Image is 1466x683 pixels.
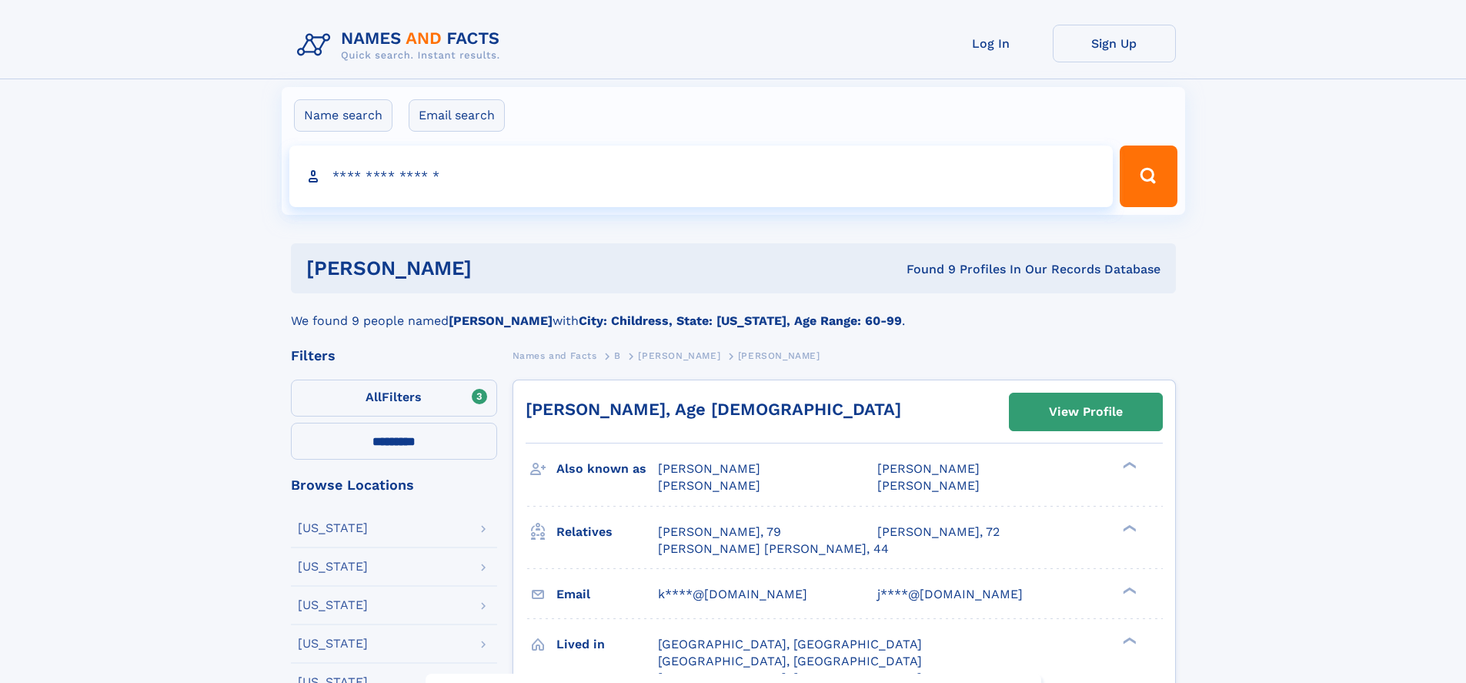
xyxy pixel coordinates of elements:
[1119,635,1137,645] div: ❯
[1049,394,1123,430] div: View Profile
[1120,146,1177,207] button: Search Button
[930,25,1053,62] a: Log In
[513,346,597,365] a: Names and Facts
[1119,523,1137,533] div: ❯
[658,637,922,651] span: [GEOGRAPHIC_DATA], [GEOGRAPHIC_DATA]
[1119,585,1137,595] div: ❯
[291,478,497,492] div: Browse Locations
[409,99,505,132] label: Email search
[1053,25,1176,62] a: Sign Up
[291,349,497,363] div: Filters
[291,25,513,66] img: Logo Names and Facts
[638,346,720,365] a: [PERSON_NAME]
[689,261,1160,278] div: Found 9 Profiles In Our Records Database
[658,541,889,557] a: [PERSON_NAME] [PERSON_NAME], 44
[556,456,658,482] h3: Also known as
[579,313,902,328] b: City: Childress, State: [US_STATE], Age Range: 60-99
[638,350,720,361] span: [PERSON_NAME]
[298,599,368,611] div: [US_STATE]
[658,461,760,476] span: [PERSON_NAME]
[306,259,690,278] h1: [PERSON_NAME]
[366,390,382,404] span: All
[614,346,621,365] a: B
[526,400,901,419] a: [PERSON_NAME], Age [DEMOGRAPHIC_DATA]
[291,293,1176,330] div: We found 9 people named with .
[298,561,368,573] div: [US_STATE]
[291,380,497,417] label: Filters
[556,581,658,608] h3: Email
[877,524,1000,541] a: [PERSON_NAME], 72
[658,524,781,541] a: [PERSON_NAME], 79
[877,478,980,493] span: [PERSON_NAME]
[294,99,392,132] label: Name search
[298,522,368,534] div: [US_STATE]
[658,478,760,493] span: [PERSON_NAME]
[289,146,1114,207] input: search input
[298,638,368,650] div: [US_STATE]
[738,350,820,361] span: [PERSON_NAME]
[658,654,922,668] span: [GEOGRAPHIC_DATA], [GEOGRAPHIC_DATA]
[1119,460,1137,470] div: ❯
[877,461,980,476] span: [PERSON_NAME]
[449,313,553,328] b: [PERSON_NAME]
[556,631,658,658] h3: Lived in
[556,519,658,545] h3: Relatives
[614,350,621,361] span: B
[1010,393,1162,430] a: View Profile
